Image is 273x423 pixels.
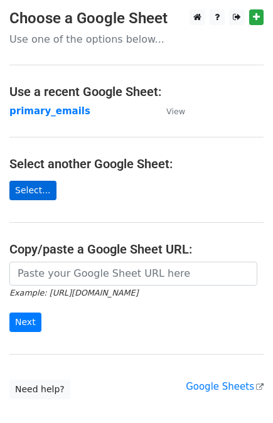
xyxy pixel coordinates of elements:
[9,380,70,399] a: Need help?
[9,181,56,200] a: Select...
[9,313,41,332] input: Next
[9,84,264,99] h4: Use a recent Google Sheet:
[9,288,138,297] small: Example: [URL][DOMAIN_NAME]
[9,262,257,286] input: Paste your Google Sheet URL here
[186,381,264,392] a: Google Sheets
[210,363,273,423] iframe: Chat Widget
[154,105,185,117] a: View
[166,107,185,116] small: View
[9,156,264,171] h4: Select another Google Sheet:
[9,9,264,28] h3: Choose a Google Sheet
[9,33,264,46] p: Use one of the options below...
[9,105,90,117] a: primary_emails
[9,242,264,257] h4: Copy/paste a Google Sheet URL:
